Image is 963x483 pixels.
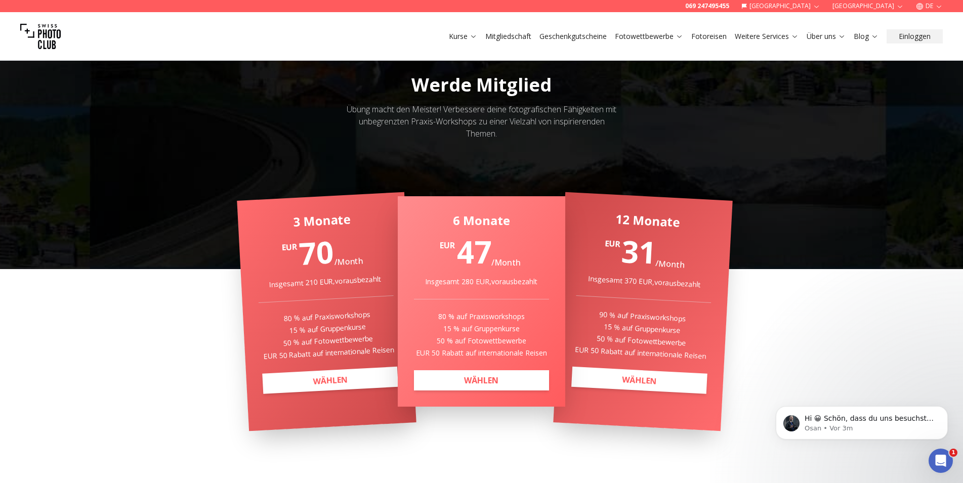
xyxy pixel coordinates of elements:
p: 90 % auf Praxisworkshops [575,308,710,325]
a: Weitere Services [735,31,799,41]
a: Kurse [449,31,477,41]
span: / Month [655,257,685,270]
p: 15 % auf Gruppenkurse [260,320,395,337]
span: / Month [333,255,363,268]
p: 50 % auf Fotowettbewerbe [414,336,549,346]
b: WÄHLEN [622,374,657,387]
a: Über uns [807,31,846,41]
span: EUR [440,239,455,251]
span: Werde Mitglied [411,72,552,97]
span: / Month [491,257,521,268]
a: WÄHLEN [414,370,549,390]
a: Fotowettbewerbe [615,31,683,41]
b: WÄHLEN [312,374,347,387]
div: Insgesamt 370 EUR , vorausbezahlt [577,273,712,290]
p: 15 % auf Gruppenkurse [574,320,709,337]
button: Blog [850,29,883,43]
div: 12 Monate [580,209,716,232]
span: EUR [605,237,620,250]
a: WÄHLEN [571,367,707,394]
p: EUR 50 Rabatt auf internationale Reisen [261,344,396,362]
a: Geschenkgutscheine [539,31,607,41]
p: EUR 50 Rabatt auf internationale Reisen [414,348,549,358]
p: EUR 50 Rabatt auf internationale Reisen [573,344,708,362]
p: 80 % auf Praxisworkshops [259,308,394,325]
p: 50 % auf Fotowettbewerbe [573,332,708,349]
b: WÄHLEN [464,375,498,386]
a: Blog [854,31,878,41]
iframe: Intercom live chat [929,449,953,473]
div: Insgesamt 210 EUR , vorausbezahlt [257,273,392,290]
div: Übung macht den Meister! Verbessere deine fotografischen Fähigkeiten mit unbegrenzten Praxis-Work... [344,103,619,140]
img: Swiss photo club [20,16,61,57]
p: 80 % auf Praxisworkshops [414,312,549,322]
button: Kurse [445,29,481,43]
button: Geschenkgutscheine [535,29,611,43]
a: 069 247495455 [685,2,729,10]
iframe: Intercom notifications Nachricht [761,385,963,456]
button: Weitere Services [731,29,803,43]
button: Fotoreisen [687,29,731,43]
div: 3 Monate [254,209,389,232]
p: 50 % auf Fotowettbewerbe [260,332,395,349]
div: 6 Monate [414,212,549,229]
span: 31 [620,230,657,273]
button: Einloggen [887,29,943,43]
p: 15 % auf Gruppenkurse [414,324,549,334]
span: 1 [949,449,957,457]
button: Fotowettbewerbe [611,29,687,43]
span: 47 [457,231,491,273]
a: WÄHLEN [262,367,398,394]
span: EUR [281,241,297,254]
button: Über uns [803,29,850,43]
span: 70 [298,231,334,274]
button: Mitgliedschaft [481,29,535,43]
a: Mitgliedschaft [485,31,531,41]
a: Fotoreisen [691,31,727,41]
div: Insgesamt 280 EUR , vorausbezahlt [414,277,549,287]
